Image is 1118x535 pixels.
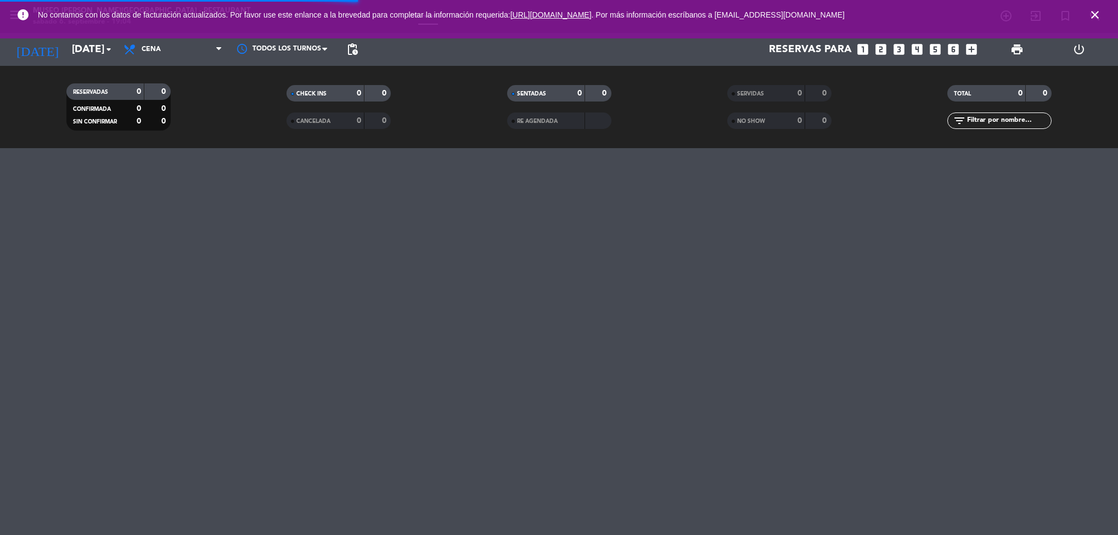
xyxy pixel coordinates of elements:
a: . Por más información escríbanos a [EMAIL_ADDRESS][DOMAIN_NAME] [592,10,845,19]
span: RE AGENDADA [517,119,558,124]
strong: 0 [577,89,582,97]
span: SERVIDAS [737,91,764,97]
strong: 0 [357,89,361,97]
span: CANCELADA [296,119,330,124]
i: looks_6 [946,42,960,57]
span: CHECK INS [296,91,327,97]
strong: 0 [382,117,389,125]
strong: 0 [137,117,141,125]
div: LOG OUT [1048,33,1110,66]
strong: 0 [357,117,361,125]
span: TOTAL [954,91,971,97]
span: print [1010,43,1024,56]
span: No contamos con los datos de facturación actualizados. Por favor use este enlance a la brevedad p... [38,10,845,19]
i: looks_one [856,42,870,57]
strong: 0 [161,105,168,112]
i: looks_5 [928,42,942,57]
strong: 0 [797,89,802,97]
i: filter_list [953,114,966,127]
strong: 0 [602,89,609,97]
strong: 0 [1018,89,1023,97]
i: [DATE] [8,37,66,61]
strong: 0 [137,88,141,95]
span: CONFIRMADA [73,106,111,112]
strong: 0 [822,89,829,97]
span: SENTADAS [517,91,546,97]
input: Filtrar por nombre... [966,115,1051,127]
i: looks_4 [910,42,924,57]
i: close [1088,8,1102,21]
span: Reservas para [769,43,852,55]
span: Cena [142,46,161,53]
i: looks_two [874,42,888,57]
strong: 0 [161,117,168,125]
strong: 0 [822,117,829,125]
strong: 0 [161,88,168,95]
i: add_box [964,42,979,57]
i: power_settings_new [1072,43,1086,56]
strong: 0 [1043,89,1049,97]
i: looks_3 [892,42,906,57]
span: NO SHOW [737,119,765,124]
a: [URL][DOMAIN_NAME] [510,10,592,19]
strong: 0 [797,117,802,125]
span: RESERVADAS [73,89,108,95]
span: SIN CONFIRMAR [73,119,117,125]
i: error [16,8,30,21]
strong: 0 [137,105,141,112]
span: pending_actions [346,43,359,56]
strong: 0 [382,89,389,97]
i: arrow_drop_down [102,43,115,56]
